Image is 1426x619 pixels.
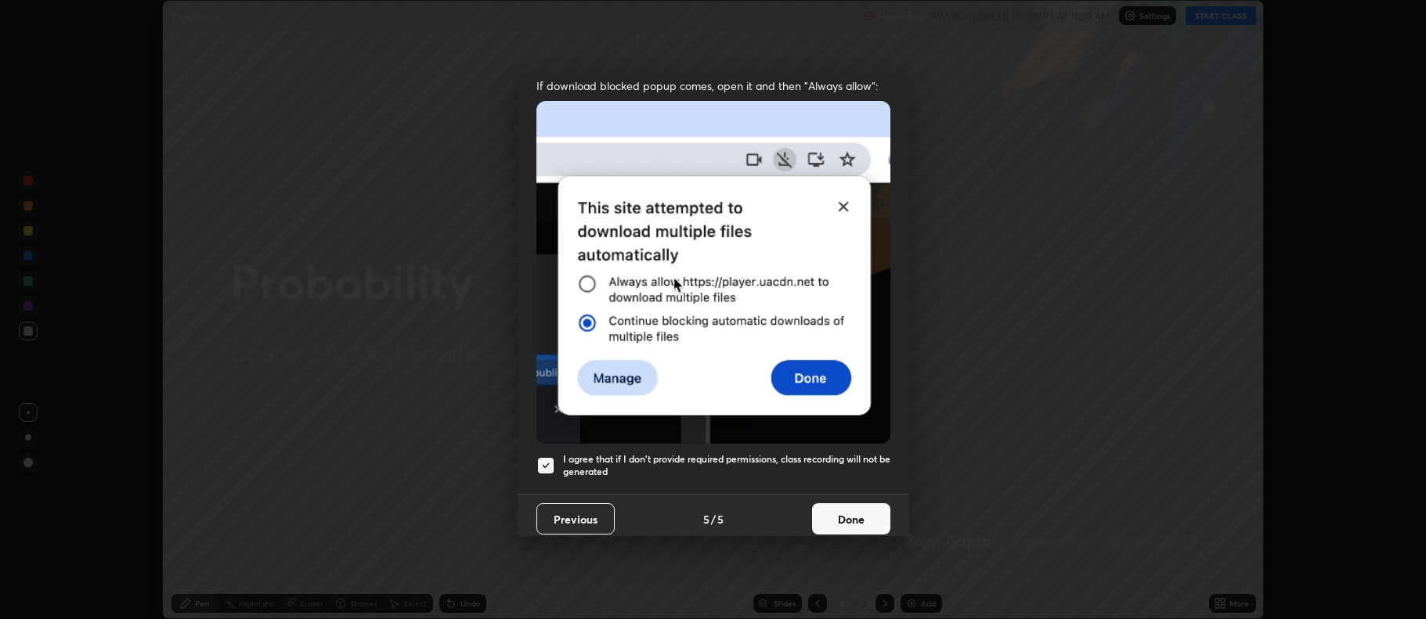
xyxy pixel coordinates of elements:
h4: 5 [717,511,724,527]
img: downloads-permission-blocked.gif [536,101,890,443]
h4: 5 [703,511,709,527]
button: Done [812,503,890,534]
h4: / [711,511,716,527]
button: Previous [536,503,615,534]
h5: I agree that if I don't provide required permissions, class recording will not be generated [563,453,890,477]
span: If download blocked popup comes, open it and then "Always allow": [536,78,890,93]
